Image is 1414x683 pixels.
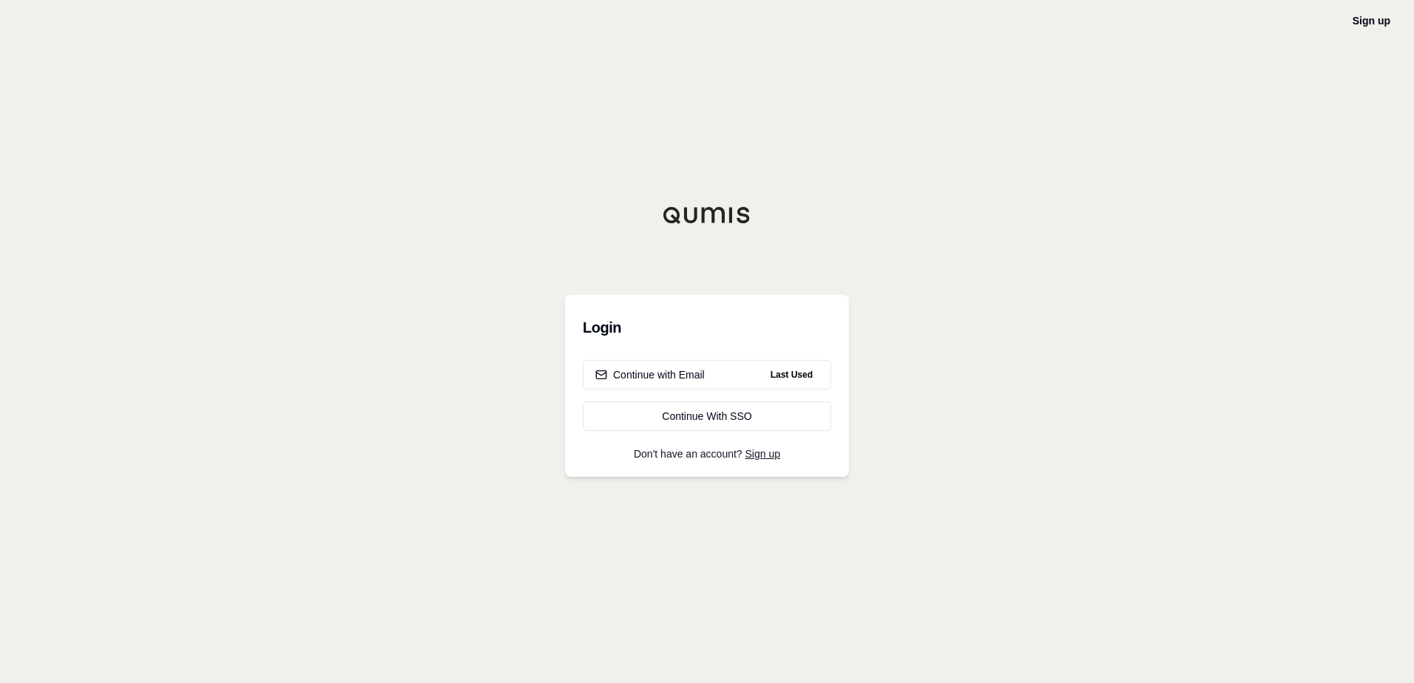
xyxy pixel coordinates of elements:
[583,360,831,390] button: Continue with EmailLast Used
[765,366,819,384] span: Last Used
[595,367,705,382] div: Continue with Email
[595,409,819,424] div: Continue With SSO
[583,449,831,459] p: Don't have an account?
[583,313,831,342] h3: Login
[583,401,831,431] a: Continue With SSO
[745,448,780,460] a: Sign up
[1353,15,1390,27] a: Sign up
[663,206,751,224] img: Qumis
